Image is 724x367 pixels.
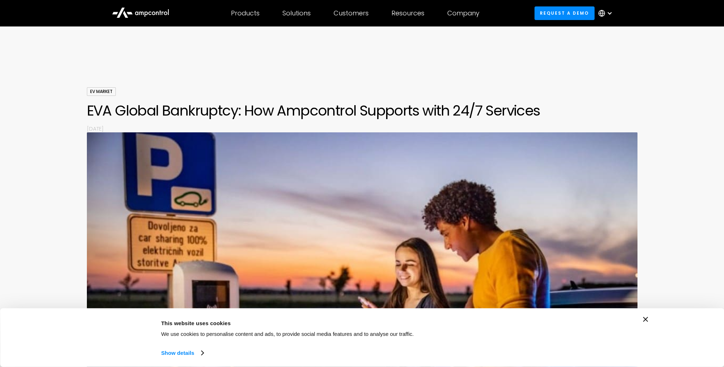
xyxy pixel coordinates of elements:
[87,102,637,119] h1: EVA Global Bankruptcy: How Ampcontrol Supports with 24/7 Services
[87,125,637,132] p: [DATE]
[231,9,260,17] div: Products
[391,9,424,17] div: Resources
[528,317,630,338] button: Okay
[447,9,479,17] div: Company
[161,348,203,358] a: Show details
[334,9,369,17] div: Customers
[282,9,311,17] div: Solutions
[161,319,512,327] div: This website uses cookies
[87,87,116,96] div: EV Market
[161,331,414,337] span: We use cookies to personalise content and ads, to provide social media features and to analyse ou...
[535,6,595,20] a: Request a demo
[643,317,648,322] button: Close banner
